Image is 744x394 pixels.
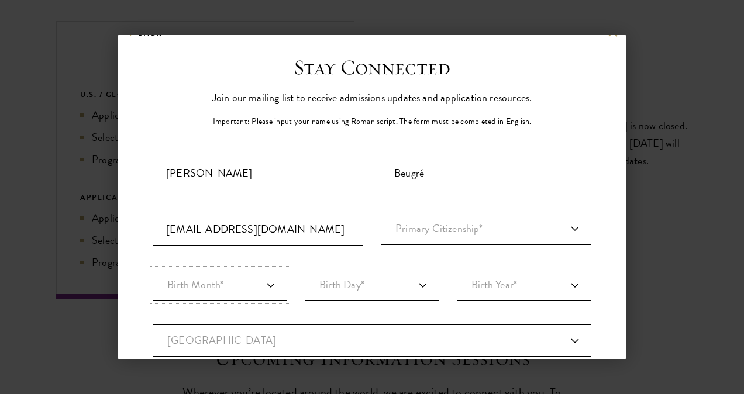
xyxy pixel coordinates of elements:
div: Last Name (Family Name)* [381,157,591,189]
input: Last Name* [381,157,591,189]
select: Year [457,269,591,301]
input: First Name* [153,157,363,189]
input: Email Address* [153,213,363,246]
div: Birthdate* [153,269,591,324]
div: Primary Citizenship* [381,213,591,246]
h3: Stay Connected [294,55,450,80]
p: Join our mailing list to receive admissions updates and application resources. [212,89,532,106]
p: Important: Please input your name using Roman script. The form must be completed in English. [213,115,532,127]
select: Month [153,269,287,301]
select: Day [305,269,439,301]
